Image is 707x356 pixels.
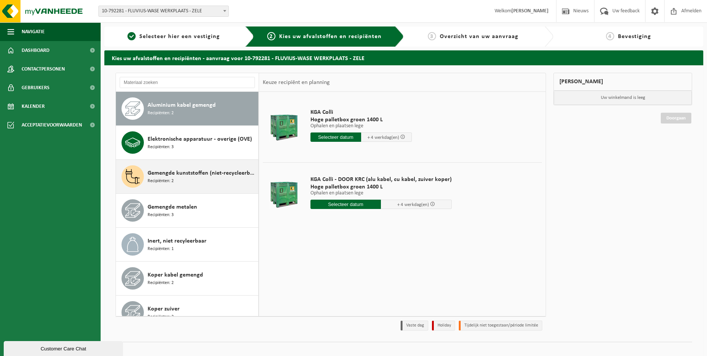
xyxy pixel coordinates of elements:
[148,280,174,287] span: Recipiënten: 2
[116,126,259,160] button: Elektronische apparatuur - overige (OVE) Recipiënten: 3
[148,237,206,246] span: Inert, niet recyleerbaar
[618,34,651,40] span: Bevestiging
[553,73,692,91] div: [PERSON_NAME]
[148,212,174,219] span: Recipiënten: 3
[310,109,412,116] span: KGA Colli
[148,101,216,110] span: Aluminium kabel gemengd
[116,92,259,126] button: Aluminium kabel gemengd Recipiënten: 2
[310,176,452,183] span: KGA Colli - DOOR KRC (alu kabel, cu kabel, zuiver koper)
[440,34,518,40] span: Overzicht van uw aanvraag
[22,22,45,41] span: Navigatie
[310,116,412,124] span: Hoge palletbox groen 1400 L
[22,60,65,78] span: Contactpersonen
[148,203,197,212] span: Gemengde metalen
[432,321,455,331] li: Holiday
[116,296,259,330] button: Koper zuiver Recipiënten: 2
[22,78,50,97] span: Gebruikers
[116,262,259,296] button: Koper kabel gemengd Recipiënten: 2
[22,116,82,134] span: Acceptatievoorwaarden
[99,6,228,16] span: 10-792281 - FLUVIUS-WASE WERKPLAATS - ZELE
[22,41,50,60] span: Dashboard
[310,183,452,191] span: Hoge palletbox groen 1400 L
[4,340,124,356] iframe: chat widget
[108,32,239,41] a: 1Selecteer hier een vestiging
[127,32,136,40] span: 1
[120,77,255,88] input: Materiaal zoeken
[148,110,174,117] span: Recipiënten: 2
[428,32,436,40] span: 3
[279,34,382,40] span: Kies uw afvalstoffen en recipiënten
[310,124,412,129] p: Ophalen en plaatsen lege
[148,178,174,185] span: Recipiënten: 2
[22,97,45,116] span: Kalender
[116,228,259,262] button: Inert, niet recyleerbaar Recipiënten: 1
[139,34,220,40] span: Selecteer hier een vestiging
[148,271,203,280] span: Koper kabel gemengd
[397,202,429,207] span: + 4 werkdag(en)
[148,169,256,178] span: Gemengde kunststoffen (niet-recycleerbaar), exclusief PVC
[310,200,381,209] input: Selecteer datum
[104,50,703,65] h2: Kies uw afvalstoffen en recipiënten - aanvraag voor 10-792281 - FLUVIUS-WASE WERKPLAATS - ZELE
[148,246,174,253] span: Recipiënten: 1
[554,91,692,105] p: Uw winkelmand is leeg
[116,194,259,228] button: Gemengde metalen Recipiënten: 3
[367,135,399,140] span: + 4 werkdag(en)
[606,32,614,40] span: 4
[310,132,361,142] input: Selecteer datum
[401,321,428,331] li: Vaste dag
[259,73,334,92] div: Keuze recipiënt en planning
[511,8,549,14] strong: [PERSON_NAME]
[148,144,174,151] span: Recipiënten: 3
[148,135,252,144] span: Elektronische apparatuur - overige (OVE)
[148,305,180,313] span: Koper zuiver
[98,6,229,17] span: 10-792281 - FLUVIUS-WASE WERKPLAATS - ZELE
[148,313,174,321] span: Recipiënten: 2
[116,160,259,194] button: Gemengde kunststoffen (niet-recycleerbaar), exclusief PVC Recipiënten: 2
[661,113,691,124] a: Doorgaan
[310,191,452,196] p: Ophalen en plaatsen lege
[267,32,275,40] span: 2
[459,321,542,331] li: Tijdelijk niet toegestaan/période limitée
